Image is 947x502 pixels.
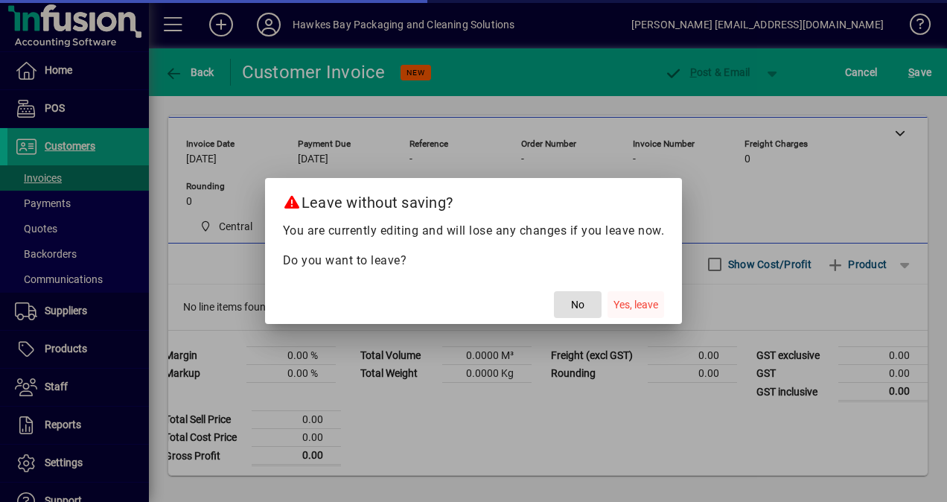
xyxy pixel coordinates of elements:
button: Yes, leave [608,291,664,318]
p: You are currently editing and will lose any changes if you leave now. [283,222,665,240]
span: Yes, leave [613,297,658,313]
h2: Leave without saving? [265,178,683,221]
p: Do you want to leave? [283,252,665,270]
span: No [571,297,584,313]
button: No [554,291,602,318]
